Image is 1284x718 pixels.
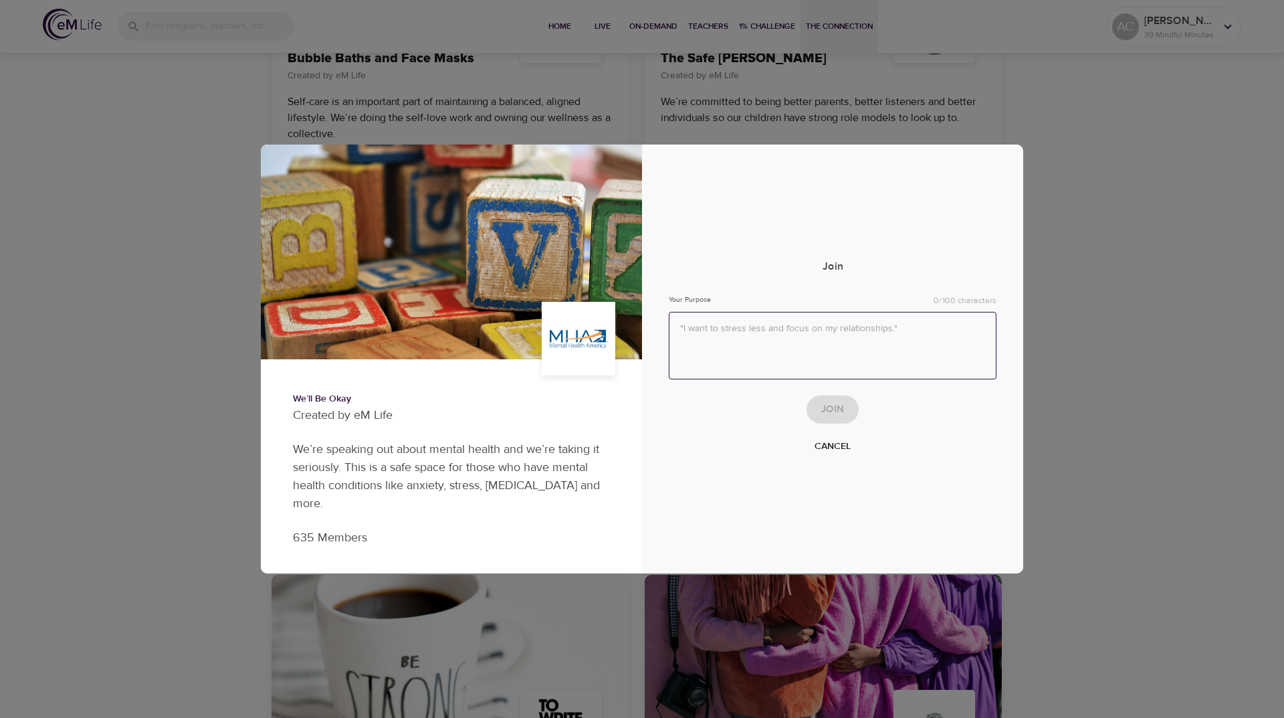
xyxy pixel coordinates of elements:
p: Created by eM Life [293,406,610,424]
label: Your Purpose [669,296,711,303]
div: 0/100 characters [934,295,996,306]
button: Cancel [809,434,856,459]
h6: We’ll Be Okay [293,391,610,406]
p: We’re speaking out about mental health and we’re taking it seriously. This is a safe space for th... [293,440,610,513]
p: 635 Members [293,529,610,547]
h5: Join [823,260,843,274]
span: Cancel [815,438,851,455]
